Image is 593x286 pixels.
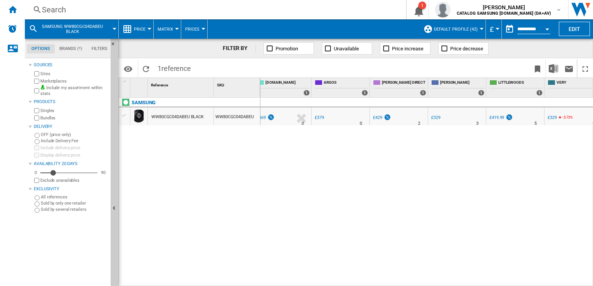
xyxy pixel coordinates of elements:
[35,133,40,138] input: OFF (price only)
[40,85,45,90] img: mysite-bg-18x18.png
[41,207,108,212] label: Sold by several retailers
[430,78,486,97] div: [PERSON_NAME] 1 offers sold by JOHN LEWIS
[134,27,146,32] span: Price
[41,138,108,144] label: Include Delivery Fee
[34,145,39,150] input: Include delivery price
[40,71,108,77] label: Sites
[264,42,314,55] button: Promotion
[534,120,537,127] div: Delivery Time : 5 days
[40,115,108,121] label: Bundles
[434,27,478,32] span: Default profile (42)
[392,46,423,52] span: Price increase
[562,115,570,119] span: -5.73
[34,99,108,105] div: Products
[502,21,517,37] button: md-calendar
[27,44,55,53] md-tab-item: Options
[34,124,108,130] div: Delivery
[40,177,108,183] label: Exclude unavailables
[41,19,111,39] button: SAMSUNG WW80CGC04DABEU BLACK
[8,24,17,33] img: alerts-logo.svg
[382,80,426,86] span: [PERSON_NAME] DIRECT
[546,114,557,122] div: £329
[457,11,551,16] b: CATALOG SAMSUNG [DOMAIN_NAME] (DA+AV)
[41,132,108,138] label: OFF (price only)
[303,90,310,96] div: 1 offers sold by AO.COM
[42,4,386,15] div: Search
[457,3,551,11] span: [PERSON_NAME]
[383,114,391,121] img: promotionV3.png
[132,98,156,107] div: Click to filter on that brand
[138,59,154,78] button: Reload
[476,120,479,127] div: Delivery Time : 3 days
[530,59,545,78] button: Bookmark this report
[486,19,502,39] md-menu: Currency
[215,78,260,90] div: SKU Sort None
[34,71,39,76] input: Sites
[498,80,543,86] span: LITTLEWOODS
[134,19,149,39] button: Price
[505,114,513,121] img: promotionV3.png
[41,24,104,34] span: SAMSUNG WW80CGC04DABEU BLACK
[324,80,368,86] span: ARGOS
[40,145,108,151] label: Include delivery price
[362,90,368,96] div: 1 offers sold by ARGOS
[40,152,108,158] label: Display delivery price
[87,44,112,53] md-tab-item: Filters
[489,115,504,120] div: £419.99
[440,80,484,86] span: [PERSON_NAME]
[490,25,494,33] span: £
[423,19,482,39] div: Default profile (42)
[99,170,108,176] div: 90
[265,80,310,86] span: [DOMAIN_NAME]
[434,19,482,39] button: Default profile (42)
[546,59,561,78] button: Download in Excel
[418,2,426,9] div: 1
[559,22,590,36] button: Edit
[372,114,391,122] div: £429
[490,19,498,39] button: £
[149,78,213,90] div: Reference Sort None
[418,120,420,127] div: Delivery Time : 2 days
[34,178,39,183] input: Display delivery price
[151,83,168,87] span: Reference
[40,169,97,177] md-slider: Availability
[450,46,483,52] span: Price decrease
[34,115,39,121] input: Bundles
[120,62,136,76] button: Options
[435,2,451,17] img: profile.jpg
[34,62,108,68] div: Sources
[34,108,39,113] input: Singles
[35,202,40,207] input: Sold by only one retailer
[478,90,484,96] div: 1 offers sold by JOHN LEWIS
[214,107,260,125] div: WW80CGC04DABEU
[217,83,224,87] span: SKU
[35,195,40,200] input: All references
[158,19,177,39] button: Matrix
[111,39,120,53] button: Hide
[149,78,213,90] div: Sort None
[561,59,577,78] button: Send this report by email
[577,59,593,78] button: Maximize
[431,115,440,120] div: £329
[34,161,108,167] div: Availability 20 Days
[41,200,108,206] label: Sold by only one retailer
[40,78,108,84] label: Marketplaces
[314,114,324,122] div: £379
[315,115,324,120] div: £379
[276,46,298,52] span: Promotion
[33,170,39,176] div: 0
[29,19,114,39] div: SAMSUNG WW80CGC04DABEU BLACK
[132,78,147,90] div: Sort None
[562,114,566,123] i: %
[322,42,372,55] button: Unavailable
[536,90,543,96] div: 1 offers sold by LITTLEWOODS
[488,78,544,97] div: LITTLEWOODS 1 offers sold by LITTLEWOODS
[40,108,108,114] label: Singles
[35,208,40,213] input: Sold by several retailers
[313,78,369,97] div: ARGOS 1 offers sold by ARGOS
[158,27,173,32] span: Matrix
[40,85,108,97] label: Include my assortment within stats
[41,194,108,200] label: All references
[373,115,382,120] div: £429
